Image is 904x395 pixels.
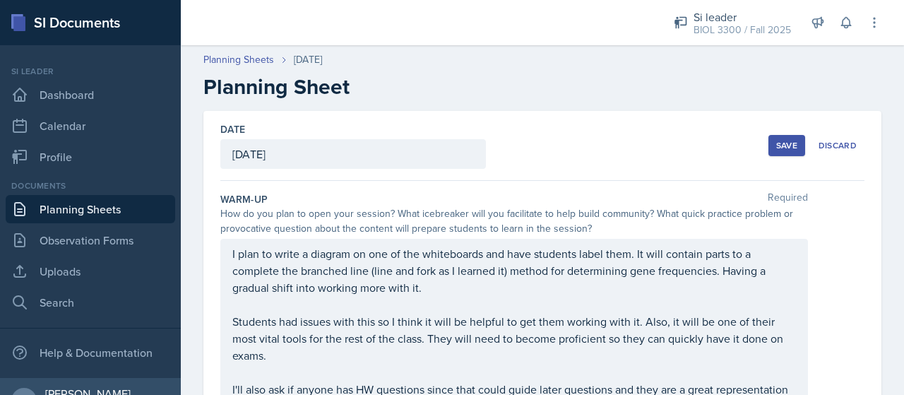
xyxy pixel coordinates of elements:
p: Students had issues with this so I think it will be helpful to get them working with it. Also, it... [232,313,796,364]
span: Required [768,192,808,206]
div: Si leader [694,8,791,25]
h2: Planning Sheet [203,74,881,100]
div: [DATE] [294,52,322,67]
label: Warm-Up [220,192,268,206]
div: Si leader [6,65,175,78]
label: Date [220,122,245,136]
a: Search [6,288,175,317]
p: I plan to write a diagram on one of the whiteboards and have students label them. It will contain... [232,245,796,296]
div: Documents [6,179,175,192]
div: BIOL 3300 / Fall 2025 [694,23,791,37]
a: Dashboard [6,81,175,109]
a: Planning Sheets [6,195,175,223]
div: Discard [819,140,857,151]
a: Uploads [6,257,175,285]
div: Help & Documentation [6,338,175,367]
div: How do you plan to open your session? What icebreaker will you facilitate to help build community... [220,206,808,236]
a: Profile [6,143,175,171]
a: Observation Forms [6,226,175,254]
button: Save [768,135,805,156]
a: Calendar [6,112,175,140]
a: Planning Sheets [203,52,274,67]
button: Discard [811,135,864,156]
div: Save [776,140,797,151]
